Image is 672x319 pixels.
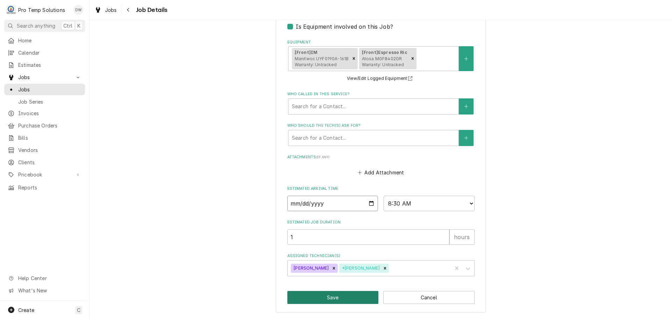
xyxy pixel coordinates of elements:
[18,86,82,93] span: Jobs
[287,186,475,192] label: Estimated Arrival Time
[291,264,330,273] div: [PERSON_NAME]
[18,74,71,81] span: Jobs
[295,50,317,55] strong: [Front] IM
[4,132,85,144] a: Bills
[18,61,82,69] span: Estimates
[296,22,393,31] label: Is Equipment involved on this Job?
[18,171,71,178] span: Pricebook
[287,40,475,45] label: Equipment
[4,120,85,131] a: Purchase Orders
[18,146,82,154] span: Vendors
[350,48,358,70] div: Remove [object Object]
[383,291,475,304] button: Cancel
[18,307,34,313] span: Create
[4,71,85,83] a: Go to Jobs
[287,291,379,304] button: Save
[459,130,474,146] button: Create New Contact
[459,98,474,115] button: Create New Contact
[4,35,85,46] a: Home
[18,184,82,191] span: Reports
[4,96,85,108] a: Job Series
[287,186,475,211] div: Estimated Arrival Time
[6,5,16,15] div: Pro Temp Solutions's Avatar
[287,91,475,114] div: Who called in this service?
[287,13,475,31] div: Equipment Expected
[4,182,85,193] a: Reports
[18,6,65,14] div: Pro Temp Solutions
[18,110,82,117] span: Invoices
[287,291,475,304] div: Button Group
[287,123,475,146] div: Who should the tech(s) ask for?
[4,84,85,95] a: Jobs
[362,50,407,55] strong: [Front] Espresso Ric
[4,169,85,180] a: Go to Pricebook
[356,168,405,178] button: Add Attachment
[459,46,474,71] button: Create New Equipment
[362,56,404,68] span: Atosa MGF8402GR Warranty: Untracked
[77,22,80,29] span: K
[346,74,416,83] button: View/Edit Logged Equipment
[18,122,82,129] span: Purchase Orders
[287,91,475,97] label: Who called in this service?
[4,157,85,168] a: Clients
[18,49,82,56] span: Calendar
[63,22,72,29] span: Ctrl
[384,196,475,211] select: Time Select
[381,264,389,273] div: Remove *Kevin Williams
[464,56,468,61] svg: Create New Equipment
[77,306,80,314] span: C
[4,272,85,284] a: Go to Help Center
[287,123,475,129] label: Who should the tech(s) ask for?
[330,264,338,273] div: Remove Dakota Williams
[73,5,83,15] div: Dana Williams's Avatar
[287,220,475,225] label: Estimated Job Duration
[287,220,475,244] div: Estimated Job Duration
[4,59,85,71] a: Estimates
[339,264,381,273] div: *[PERSON_NAME]
[18,159,82,166] span: Clients
[4,285,85,296] a: Go to What's New
[287,40,475,83] div: Equipment
[18,287,81,294] span: What's New
[73,5,83,15] div: DW
[18,275,81,282] span: Help Center
[464,136,468,140] svg: Create New Contact
[4,108,85,119] a: Invoices
[17,22,55,29] span: Search anything
[464,104,468,109] svg: Create New Contact
[92,4,120,16] a: Jobs
[287,291,475,304] div: Button Group Row
[123,4,134,15] button: Navigate back
[105,6,117,14] span: Jobs
[287,196,378,211] input: Date
[287,154,475,160] label: Attachments
[18,98,82,105] span: Job Series
[287,253,475,276] div: Assigned Technician(s)
[4,47,85,58] a: Calendar
[18,134,82,141] span: Bills
[4,144,85,156] a: Vendors
[409,48,416,70] div: Remove [object Object]
[6,5,16,15] div: P
[134,5,168,15] span: Job Details
[18,37,82,44] span: Home
[287,253,475,259] label: Assigned Technician(s)
[316,155,329,159] span: ( if any )
[295,56,349,68] span: Manitwoc UYF0190A-161B Warranty: Untracked
[449,229,475,245] div: hours
[4,20,85,32] button: Search anythingCtrlK
[287,154,475,178] div: Attachments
